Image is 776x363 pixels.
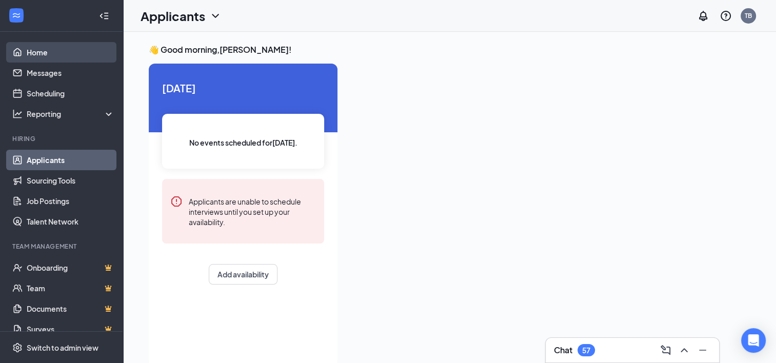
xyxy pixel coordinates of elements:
a: Talent Network [27,211,114,232]
span: No events scheduled for [DATE] . [189,137,297,148]
div: Open Intercom Messenger [741,328,766,353]
a: Sourcing Tools [27,170,114,191]
a: SurveysCrown [27,319,114,339]
button: Add availability [209,264,277,285]
svg: QuestionInfo [720,10,732,22]
svg: WorkstreamLogo [11,10,22,21]
a: Scheduling [27,83,114,104]
a: Home [27,42,114,63]
div: TB [745,11,752,20]
div: 57 [582,346,590,355]
div: Team Management [12,242,112,251]
svg: ChevronDown [209,10,222,22]
svg: Collapse [99,11,109,21]
button: Minimize [694,342,711,358]
a: DocumentsCrown [27,298,114,319]
a: TeamCrown [27,278,114,298]
div: Switch to admin view [27,342,98,353]
svg: Settings [12,342,23,353]
button: ComposeMessage [658,342,674,358]
h1: Applicants [141,7,205,25]
svg: ChevronUp [678,344,690,356]
div: Hiring [12,134,112,143]
div: Applicants are unable to schedule interviews until you set up your availability. [189,195,316,227]
svg: Minimize [697,344,709,356]
h3: Chat [554,345,572,356]
a: OnboardingCrown [27,257,114,278]
svg: Notifications [697,10,709,22]
button: ChevronUp [676,342,692,358]
a: Messages [27,63,114,83]
a: Applicants [27,150,114,170]
svg: Analysis [12,109,23,119]
svg: Error [170,195,183,208]
span: [DATE] [162,80,324,96]
a: Job Postings [27,191,114,211]
h3: 👋 Good morning, [PERSON_NAME] ! [149,44,750,55]
svg: ComposeMessage [660,344,672,356]
div: Reporting [27,109,115,119]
